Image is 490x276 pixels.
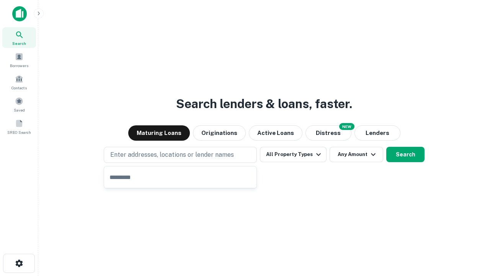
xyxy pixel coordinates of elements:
button: Enter addresses, locations or lender names [104,147,257,163]
a: SREO Search [2,116,36,137]
a: Search [2,27,36,48]
a: Contacts [2,72,36,92]
p: Enter addresses, locations or lender names [110,150,234,159]
span: Saved [14,107,25,113]
a: Saved [2,94,36,115]
button: Maturing Loans [128,125,190,141]
span: Contacts [11,85,27,91]
button: Search distressed loans with lien and other non-mortgage details. [305,125,351,141]
span: SREO Search [7,129,31,135]
button: All Property Types [260,147,327,162]
span: Search [12,40,26,46]
div: NEW [339,123,354,130]
a: Borrowers [2,49,36,70]
button: Search [386,147,425,162]
button: Any Amount [330,147,383,162]
img: capitalize-icon.png [12,6,27,21]
button: Lenders [354,125,400,141]
iframe: Chat Widget [452,215,490,251]
button: Active Loans [249,125,302,141]
button: Originations [193,125,246,141]
h3: Search lenders & loans, faster. [176,95,352,113]
span: Borrowers [10,62,28,69]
